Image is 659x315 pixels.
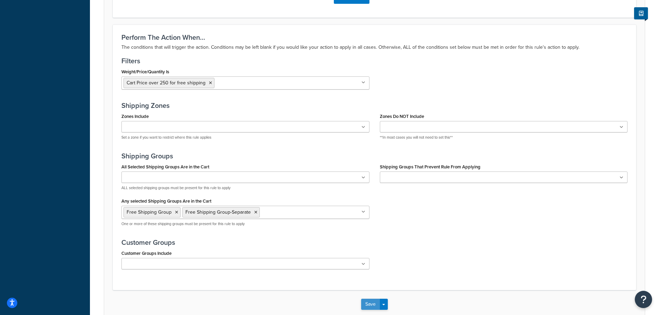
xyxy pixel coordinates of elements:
[121,185,369,191] p: ALL selected shipping groups must be present for this rule to apply
[380,135,628,140] p: **In most cases you will not need to set this**
[121,251,172,256] label: Customer Groups Include
[121,221,369,226] p: One or more of these shipping groups must be present for this rule to apply
[380,164,480,169] label: Shipping Groups That Prevent Rule From Applying
[121,135,369,140] p: Set a zone if you want to restrict where this rule applies
[121,57,628,65] h3: Filters
[635,291,652,308] button: Open Resource Center
[634,7,648,19] button: Show Help Docs
[121,69,169,74] label: Weight/Price/Quantity Is
[121,34,628,41] h3: Perform The Action When...
[121,239,628,246] h3: Customer Groups
[121,102,628,109] h3: Shipping Zones
[121,43,628,52] p: The conditions that will trigger the action. Conditions may be left blank if you would like your ...
[121,152,628,160] h3: Shipping Groups
[127,209,172,216] span: Free Shipping Group
[121,164,209,169] label: All Selected Shipping Groups Are in the Cart
[121,114,149,119] label: Zones Include
[185,209,251,216] span: Free Shipping Group-Separate
[121,198,211,204] label: Any selected Shipping Groups Are in the Cart
[127,79,205,86] span: Cart Price over 250 for free shipping
[380,114,424,119] label: Zones Do NOT Include
[361,299,380,310] button: Save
